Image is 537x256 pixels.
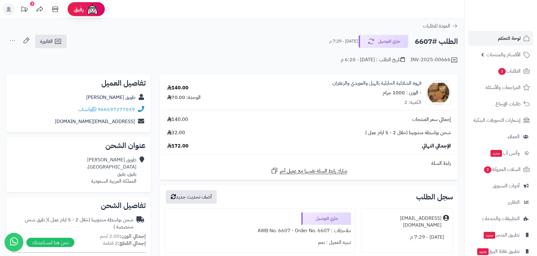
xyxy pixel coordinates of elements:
div: [DATE] - 7:29 م [365,231,449,243]
span: 172.00 [167,143,189,150]
span: أدوات التسويق [493,181,520,190]
span: 32.00 [167,129,185,136]
span: وآتس آب [490,149,520,157]
div: الكمية: 2 [404,99,421,106]
span: الفاتورة [40,38,53,45]
span: تطبيق نقاط البيع [477,247,520,256]
h2: عنوان الشحن [11,142,146,149]
span: ( طرق شحن مخصصة ) [25,216,133,231]
div: شحن بواسطة مندوبينا (خلال 2 - 5 ايام عمل ) [11,216,133,231]
span: السلات المتروكة [483,165,521,174]
small: - الوزن : 1000 جرام [383,89,421,96]
span: جديد [484,232,495,239]
h2: تفاصيل العميل [11,79,146,87]
div: ملاحظات : AWB No. 6607 - Order No. 6607 [169,225,351,237]
a: تحديثات المنصة [16,3,32,17]
span: المراجعات والأسئلة [486,83,521,92]
span: شحن بواسطة مندوبينا (خلال 2 - 5 ايام عمل ) [365,129,451,136]
button: جاري التوصيل [359,35,408,48]
div: INV-2025-00666 [411,56,458,64]
a: التطبيقات والخدمات [468,211,533,226]
span: شارك رابط السلة نفسها مع عميل آخر [280,168,347,175]
a: طويق [PERSON_NAME] [86,94,135,101]
small: 2.00 كجم [100,233,146,240]
a: قهوة الشاذلية الحايلية بالهيل والعويدي والزعفران [332,80,421,87]
small: 2 قطعة [103,240,146,247]
img: ai-face.png [86,3,99,15]
span: العملاء [508,132,520,141]
a: العودة للطلبات [423,22,458,30]
a: إشعارات التحويلات البنكية [468,113,533,128]
button: أضف تحديث جديد [166,190,217,204]
span: 3 [498,68,506,75]
h2: تفاصيل الشحن [11,202,146,209]
a: الفاتورة [35,35,67,48]
a: شارك رابط السلة نفسها مع عميل آخر [271,167,347,175]
a: السلات المتروكة2 [468,162,533,177]
a: واتساب [78,106,96,113]
span: إجمالي سعر المنتجات [412,116,451,123]
div: [EMAIL_ADDRESS][DOMAIN_NAME] [365,215,442,229]
div: طويق [PERSON_NAME] [GEOGRAPHIC_DATA]، بقيق، بقيق المملكة العربية السعودية [87,156,136,185]
small: [DATE] - 7:29 م [329,38,358,45]
a: العملاء [468,129,533,144]
span: طلبات الإرجاع [495,100,521,108]
img: 1704009880-WhatsApp%20Image%202023-12-31%20at%209.42.12%20AM%20(1)-90x90.jpeg [426,80,450,105]
a: أدوات التسويق [468,178,533,193]
a: التقارير [468,195,533,210]
a: تطبيق المتجرجديد [468,228,533,242]
a: [EMAIL_ADDRESS][DOMAIN_NAME] [55,118,135,125]
a: طلبات الإرجاع [468,96,533,111]
div: الوحدة: 70.00 [167,94,201,101]
a: المراجعات والأسئلة [468,80,533,95]
span: 2 [484,166,491,173]
span: تطبيق المتجر [483,231,520,239]
h3: سجل الطلب [416,193,453,201]
span: العودة للطلبات [423,22,450,30]
strong: إجمالي الوزن: [120,233,146,240]
span: الأقسام والمنتجات [486,50,521,59]
span: الإجمالي النهائي [422,143,451,150]
div: جاري التوصيل [301,212,351,225]
span: لوحة التحكم [498,34,521,43]
span: التقارير [508,198,520,207]
strong: إجمالي القطع: [118,240,146,247]
span: رفيق [74,6,84,13]
h2: الطلب #6607 [415,35,458,48]
div: 140.00 [167,84,189,92]
span: الطلبات [498,67,521,75]
a: الطلبات3 [468,64,533,79]
a: لوحة التحكم [468,31,533,46]
span: التطبيقات والخدمات [482,214,520,223]
span: إشعارات التحويلات البنكية [473,116,521,125]
div: تنبيه العميل : نعم [169,237,351,249]
span: جديد [490,150,502,157]
a: 966597277039 [98,106,135,113]
div: تاريخ الطلب : [DATE] - 6:20 م [341,56,405,63]
span: جديد [477,248,489,255]
div: 6 [30,2,34,6]
div: رابط السلة [162,160,455,167]
span: 140.00 [167,116,188,123]
a: وآتس آبجديد [468,146,533,160]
